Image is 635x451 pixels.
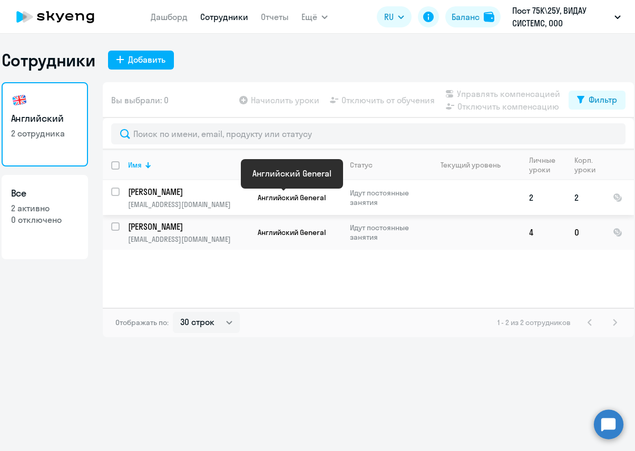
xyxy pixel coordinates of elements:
[111,94,169,106] span: Вы выбрали: 0
[128,53,165,66] div: Добавить
[2,50,95,71] h1: Сотрудники
[566,215,604,250] td: 0
[350,188,422,207] p: Идут постоянные занятия
[452,11,480,23] div: Баланс
[350,160,422,170] div: Статус
[445,6,501,27] button: Балансbalance
[301,6,328,27] button: Ещё
[200,12,248,22] a: Сотрудники
[128,160,142,170] div: Имя
[350,160,373,170] div: Статус
[11,112,79,125] h3: Английский
[566,180,604,215] td: 2
[111,123,626,144] input: Поиск по имени, email, продукту или статусу
[261,12,289,22] a: Отчеты
[484,12,494,22] img: balance
[350,223,422,242] p: Идут постоянные занятия
[128,234,249,244] p: [EMAIL_ADDRESS][DOMAIN_NAME]
[258,228,326,237] span: Английский General
[589,93,617,106] div: Фильтр
[377,6,412,27] button: RU
[574,155,604,174] div: Корп. уроки
[108,51,174,70] button: Добавить
[2,82,88,166] a: Английский2 сотрудника
[128,160,249,170] div: Имя
[507,4,626,30] button: Пост 75К\25У, ВИДАУ СИСТЕМС, ООО
[529,155,565,174] div: Личные уроки
[529,155,556,174] div: Личные уроки
[11,202,79,214] p: 2 активно
[11,187,79,200] h3: Все
[569,91,626,110] button: Фильтр
[128,200,249,209] p: [EMAIL_ADDRESS][DOMAIN_NAME]
[128,186,247,198] p: [PERSON_NAME]
[574,155,595,174] div: Корп. уроки
[11,214,79,226] p: 0 отключено
[521,180,566,215] td: 2
[384,11,394,23] span: RU
[512,4,610,30] p: Пост 75К\25У, ВИДАУ СИСТЕМС, ООО
[252,167,331,180] div: Английский General
[431,160,520,170] div: Текущий уровень
[128,221,249,232] a: [PERSON_NAME]
[151,12,188,22] a: Дашборд
[497,318,571,327] span: 1 - 2 из 2 сотрудников
[115,318,169,327] span: Отображать по:
[2,175,88,259] a: Все2 активно0 отключено
[521,215,566,250] td: 4
[11,128,79,139] p: 2 сотрудника
[128,221,247,232] p: [PERSON_NAME]
[11,92,28,109] img: english
[128,186,249,198] a: [PERSON_NAME]
[441,160,501,170] div: Текущий уровень
[258,193,326,202] span: Английский General
[301,11,317,23] span: Ещё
